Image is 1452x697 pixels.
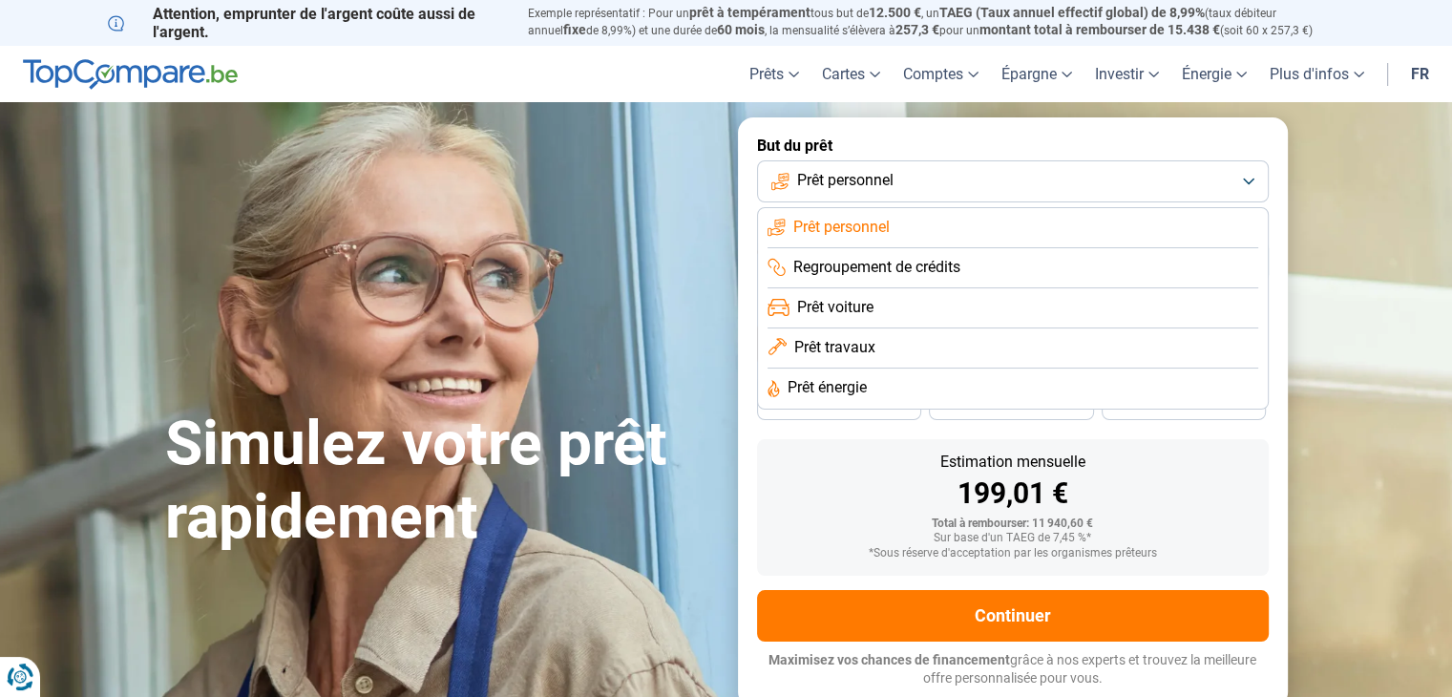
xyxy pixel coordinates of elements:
[869,5,921,20] span: 12.500 €
[528,5,1345,39] p: Exemple représentatif : Pour un tous but de , un (taux débiteur annuel de 8,99%) et une durée de ...
[793,217,890,238] span: Prêt personnel
[892,46,990,102] a: Comptes
[1170,46,1258,102] a: Énergie
[23,59,238,90] img: TopCompare
[794,337,875,358] span: Prêt travaux
[895,22,939,37] span: 257,3 €
[939,5,1205,20] span: TAEG (Taux annuel effectif global) de 8,99%
[990,46,1084,102] a: Épargne
[788,377,867,398] span: Prêt énergie
[1163,400,1205,412] span: 24 mois
[165,408,715,555] h1: Simulez votre prêt rapidement
[1399,46,1441,102] a: fr
[990,400,1032,412] span: 30 mois
[108,5,505,41] p: Attention, emprunter de l'argent coûte aussi de l'argent.
[793,257,960,278] span: Regroupement de crédits
[797,170,894,191] span: Prêt personnel
[818,400,860,412] span: 36 mois
[1258,46,1376,102] a: Plus d'infos
[772,517,1253,531] div: Total à rembourser: 11 940,60 €
[768,652,1010,667] span: Maximisez vos chances de financement
[979,22,1220,37] span: montant total à rembourser de 15.438 €
[717,22,765,37] span: 60 mois
[772,532,1253,545] div: Sur base d'un TAEG de 7,45 %*
[689,5,810,20] span: prêt à tempérament
[772,479,1253,508] div: 199,01 €
[810,46,892,102] a: Cartes
[738,46,810,102] a: Prêts
[757,137,1269,155] label: But du prêt
[772,454,1253,470] div: Estimation mensuelle
[1084,46,1170,102] a: Investir
[757,160,1269,202] button: Prêt personnel
[757,590,1269,642] button: Continuer
[772,547,1253,560] div: *Sous réserve d'acceptation par les organismes prêteurs
[757,651,1269,688] p: grâce à nos experts et trouvez la meilleure offre personnalisée pour vous.
[563,22,586,37] span: fixe
[797,297,873,318] span: Prêt voiture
